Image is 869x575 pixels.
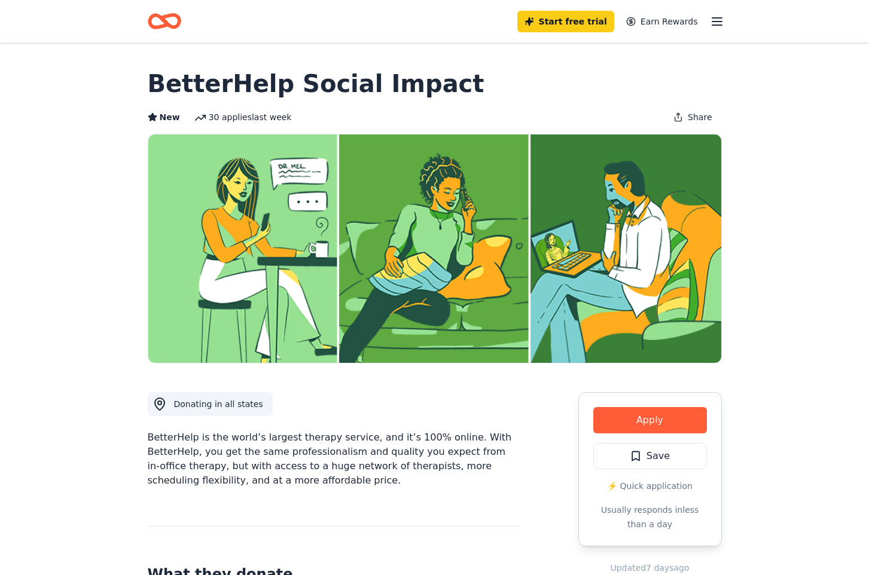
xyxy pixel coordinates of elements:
a: Home [148,7,181,35]
a: Start free trial [517,11,614,32]
span: New [160,110,180,124]
a: Earn Rewards [619,11,705,32]
div: ⚡️ Quick application [593,479,707,493]
img: Image for BetterHelp Social Impact [148,134,721,363]
button: Share [664,105,721,129]
div: BetterHelp is the world’s largest therapy service, and it’s 100% online. With BetterHelp, you get... [148,430,521,488]
span: Share [688,110,712,124]
span: Save [647,448,670,464]
div: 30 applies last week [194,110,292,124]
span: Donating in all states [174,399,263,409]
button: Save [593,443,707,469]
button: Apply [593,407,707,433]
h1: BetterHelp Social Impact [148,67,484,100]
div: Updated 7 days ago [578,561,722,575]
div: Usually responds in less than a day [593,503,707,531]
